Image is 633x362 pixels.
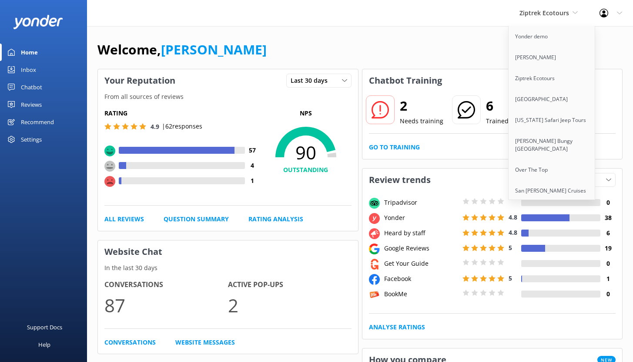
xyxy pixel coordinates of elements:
[600,228,616,238] h4: 6
[600,213,616,223] h4: 38
[97,39,267,60] h1: Welcome,
[104,338,156,347] a: Conversations
[175,338,235,347] a: Website Messages
[509,68,596,89] a: Ziptrek Ecotours
[519,9,569,17] span: Ziptrek Ecotours
[509,213,517,221] span: 4.8
[509,159,596,180] a: Over The Top
[104,214,144,224] a: All Reviews
[13,15,63,29] img: yonder-white-logo.png
[21,113,54,131] div: Recommend
[228,291,352,320] p: 2
[600,244,616,253] h4: 19
[161,41,267,58] a: [PERSON_NAME]
[21,44,38,61] div: Home
[509,244,512,252] span: 5
[600,198,616,207] h4: 0
[291,76,333,85] span: Last 30 days
[382,289,460,299] div: BookMe
[21,131,42,148] div: Settings
[245,145,260,155] h4: 57
[164,214,229,224] a: Question Summary
[38,336,50,353] div: Help
[509,47,596,68] a: [PERSON_NAME]
[600,274,616,284] h4: 1
[600,289,616,299] h4: 0
[362,169,437,191] h3: Review trends
[486,95,563,116] h2: 6
[245,161,260,170] h4: 4
[509,131,596,159] a: [PERSON_NAME] Bungy [GEOGRAPHIC_DATA]
[382,274,460,284] div: Facebook
[27,318,62,336] div: Support Docs
[98,69,182,92] h3: Your Reputation
[162,122,202,131] p: | 62 responses
[509,180,596,201] a: San [PERSON_NAME] Cruises
[245,176,260,186] h4: 1
[98,92,358,101] p: From all sources of reviews
[486,116,563,126] p: Trained in the last 30 days
[104,279,228,291] h4: Conversations
[382,228,460,238] div: Heard by staff
[509,89,596,110] a: [GEOGRAPHIC_DATA]
[382,244,460,253] div: Google Reviews
[509,26,596,47] a: Yonder demo
[104,108,260,118] h5: Rating
[228,279,352,291] h4: Active Pop-ups
[248,214,303,224] a: Rating Analysis
[260,165,352,175] h4: OUTSTANDING
[600,259,616,268] h4: 0
[151,122,159,131] span: 4.9
[400,116,443,126] p: Needs training
[21,96,42,113] div: Reviews
[509,110,596,131] a: [US_STATE] Safari Jeep Tours
[260,108,352,118] p: NPS
[382,198,460,207] div: Tripadvisor
[382,259,460,268] div: Get Your Guide
[509,274,512,282] span: 5
[98,240,358,263] h3: Website Chat
[509,228,517,237] span: 4.8
[369,322,425,332] a: Analyse Ratings
[362,69,449,92] h3: Chatbot Training
[21,78,42,96] div: Chatbot
[382,213,460,223] div: Yonder
[369,142,420,152] a: Go to Training
[400,95,443,116] h2: 2
[104,291,228,320] p: 87
[21,61,36,78] div: Inbox
[98,263,358,273] p: In the last 30 days
[260,142,352,163] span: 90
